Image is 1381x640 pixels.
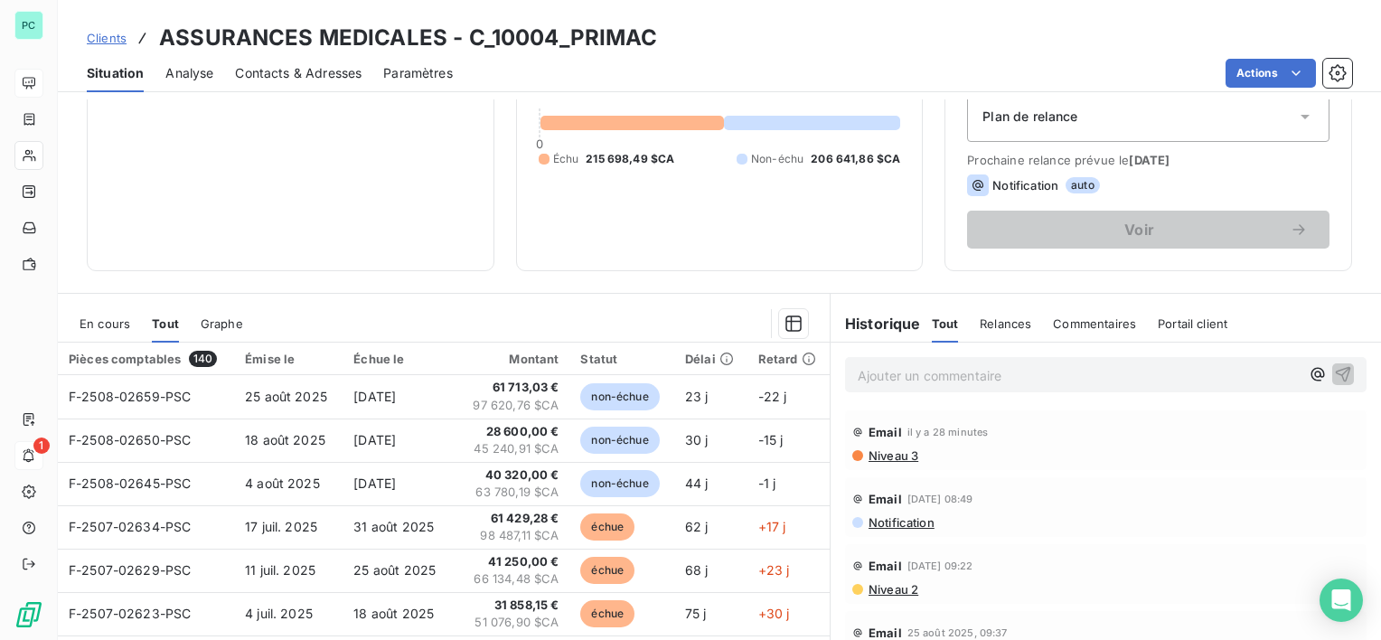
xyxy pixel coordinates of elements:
[758,432,784,447] span: -15 j
[685,432,709,447] span: 30 j
[353,352,443,366] div: Échue le
[353,606,434,621] span: 18 août 2025
[353,562,436,578] span: 25 août 2025
[465,379,559,397] span: 61 713,03 €
[580,470,659,497] span: non-échue
[80,316,130,331] span: En cours
[201,316,243,331] span: Graphe
[165,64,213,82] span: Analyse
[580,513,634,541] span: échue
[685,352,737,366] div: Délai
[152,316,179,331] span: Tout
[1129,153,1170,167] span: [DATE]
[869,425,902,439] span: Email
[465,510,559,528] span: 61 429,28 €
[383,64,453,82] span: Paramètres
[685,606,707,621] span: 75 j
[1226,59,1316,88] button: Actions
[245,389,327,404] span: 25 août 2025
[982,108,1077,126] span: Plan de relance
[353,519,434,534] span: 31 août 2025
[465,423,559,441] span: 28 600,00 €
[69,389,191,404] span: F-2508-02659-PSC
[831,313,921,334] h6: Historique
[235,64,362,82] span: Contacts & Adresses
[685,389,709,404] span: 23 j
[245,475,320,491] span: 4 août 2025
[69,519,191,534] span: F-2507-02634-PSC
[580,427,659,454] span: non-échue
[1066,177,1100,193] span: auto
[867,448,918,463] span: Niveau 3
[245,606,313,621] span: 4 juil. 2025
[87,31,127,45] span: Clients
[87,29,127,47] a: Clients
[14,11,43,40] div: PC
[869,492,902,506] span: Email
[967,153,1329,167] span: Prochaine relance prévue le
[867,582,918,597] span: Niveau 2
[553,151,579,167] span: Échu
[758,562,790,578] span: +23 j
[1320,579,1363,622] div: Open Intercom Messenger
[907,427,989,438] span: il y a 28 minutes
[536,136,543,151] span: 0
[811,151,900,167] span: 206 641,86 $CA
[685,475,709,491] span: 44 j
[465,440,559,458] span: 45 240,91 $CA
[685,562,709,578] span: 68 j
[580,352,663,366] div: Statut
[867,515,935,530] span: Notification
[189,351,217,367] span: 140
[907,494,973,504] span: [DATE] 08:49
[245,432,325,447] span: 18 août 2025
[353,432,396,447] span: [DATE]
[580,557,634,584] span: échue
[580,383,659,410] span: non-échue
[967,211,1329,249] button: Voir
[69,562,191,578] span: F-2507-02629-PSC
[69,351,223,367] div: Pièces comptables
[159,22,658,54] h3: ASSURANCES MEDICALES - C_10004_PRIMAC
[465,570,559,588] span: 66 134,48 $CA
[465,484,559,502] span: 63 780,19 $CA
[989,222,1290,237] span: Voir
[465,527,559,545] span: 98 487,11 $CA
[245,562,315,578] span: 11 juil. 2025
[245,519,317,534] span: 17 juil. 2025
[758,475,776,491] span: -1 j
[758,519,786,534] span: +17 j
[465,397,559,415] span: 97 620,76 $CA
[465,614,559,632] span: 51 076,90 $CA
[751,151,803,167] span: Non-échu
[33,438,50,454] span: 1
[69,606,191,621] span: F-2507-02623-PSC
[1158,316,1227,331] span: Portail client
[465,597,559,615] span: 31 858,15 €
[869,626,902,640] span: Email
[1053,316,1136,331] span: Commentaires
[586,151,674,167] span: 215 698,49 $CA
[980,316,1031,331] span: Relances
[245,352,332,366] div: Émise le
[69,475,191,491] span: F-2508-02645-PSC
[465,553,559,571] span: 41 250,00 €
[992,178,1058,193] span: Notification
[87,64,144,82] span: Situation
[907,627,1008,638] span: 25 août 2025, 09:37
[353,475,396,491] span: [DATE]
[353,389,396,404] span: [DATE]
[932,316,959,331] span: Tout
[869,559,902,573] span: Email
[580,600,634,627] span: échue
[14,600,43,629] img: Logo LeanPay
[758,389,787,404] span: -22 j
[465,352,559,366] div: Montant
[685,519,709,534] span: 62 j
[69,432,191,447] span: F-2508-02650-PSC
[758,352,819,366] div: Retard
[465,466,559,485] span: 40 320,00 €
[758,606,790,621] span: +30 j
[907,560,973,571] span: [DATE] 09:22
